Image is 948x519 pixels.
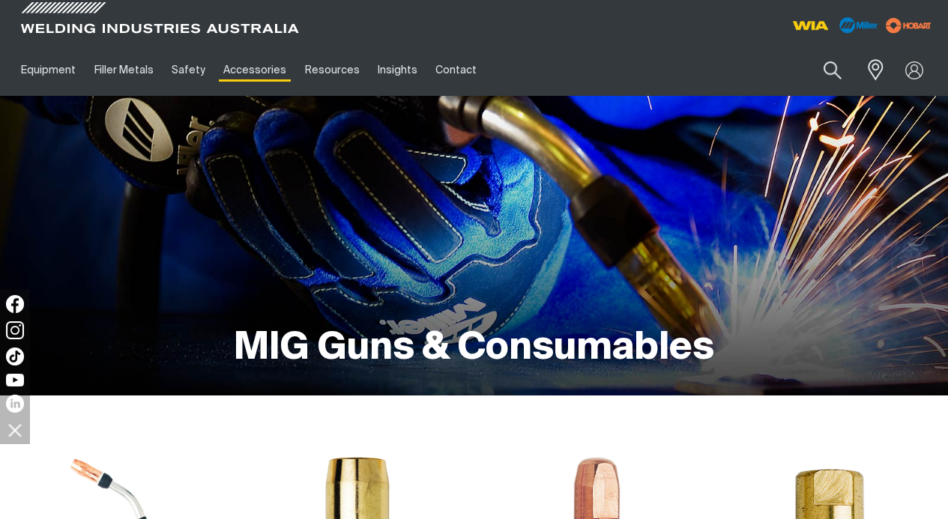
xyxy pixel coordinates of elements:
[369,44,426,96] a: Insights
[12,44,85,96] a: Equipment
[6,295,24,313] img: Facebook
[6,347,24,365] img: TikTok
[163,44,214,96] a: Safety
[12,44,705,96] nav: Main
[6,321,24,339] img: Instagram
[6,395,24,413] img: LinkedIn
[426,44,486,96] a: Contact
[2,417,28,443] img: hide socials
[85,44,162,96] a: Filler Metals
[234,324,714,373] h1: MIG Guns & Consumables
[881,14,936,37] img: miller
[296,44,369,96] a: Resources
[807,52,858,88] button: Search products
[6,374,24,386] img: YouTube
[788,52,858,88] input: Product name or item number...
[214,44,295,96] a: Accessories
